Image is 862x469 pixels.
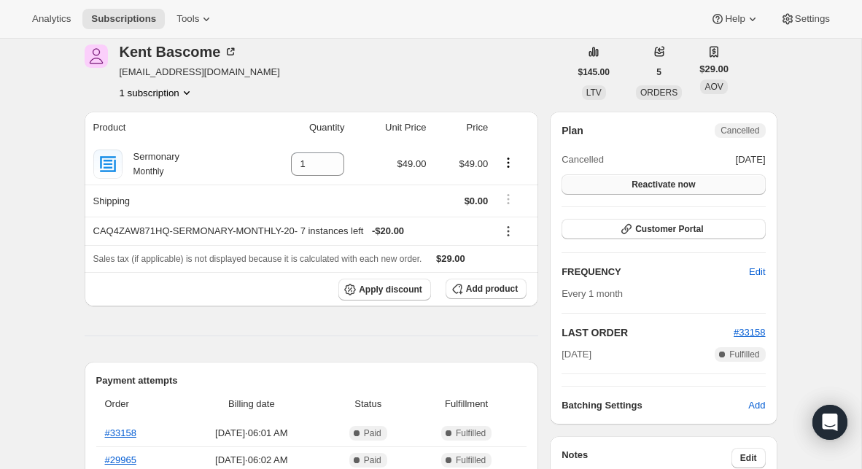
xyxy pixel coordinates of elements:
span: $29.00 [436,253,465,264]
button: Help [702,9,768,29]
button: Add [739,394,774,417]
span: Analytics [32,13,71,25]
span: Paid [364,454,381,466]
span: Paid [364,427,381,439]
span: Sales tax (if applicable) is not displayed because it is calculated with each new order. [93,254,422,264]
span: Billing date [182,397,321,411]
h2: LAST ORDER [562,325,734,340]
span: [DATE] · 06:02 AM [182,453,321,468]
div: Sermonary [123,150,180,179]
button: Settings [772,9,839,29]
span: $0.00 [465,195,489,206]
h3: Notes [562,448,731,468]
th: Quantity [247,112,349,144]
span: - $20.00 [372,224,404,239]
button: Edit [740,260,774,284]
button: Product actions [497,155,520,171]
span: LTV [586,88,602,98]
div: Kent Bascome [120,44,238,59]
img: product img [93,150,123,179]
span: $49.00 [397,158,427,169]
th: Order [96,388,178,420]
span: AOV [704,82,723,92]
th: Price [430,112,492,144]
span: ORDERS [640,88,677,98]
span: Fulfilled [456,454,486,466]
span: 5 [656,66,661,78]
button: Shipping actions [497,191,520,207]
span: [DATE] [562,347,591,362]
th: Product [85,112,248,144]
span: Apply discount [359,284,422,295]
span: Edit [740,452,757,464]
h2: Plan [562,123,583,138]
button: Analytics [23,9,79,29]
span: Fulfilled [729,349,759,360]
button: Tools [168,9,222,29]
h6: Batching Settings [562,398,748,413]
a: #33158 [105,427,136,438]
span: Settings [795,13,830,25]
span: Tools [176,13,199,25]
span: $145.00 [578,66,610,78]
button: Customer Portal [562,219,765,239]
span: [DATE] [736,152,766,167]
button: Apply discount [338,279,431,301]
span: Fulfillment [415,397,518,411]
button: $145.00 [570,62,618,82]
div: CAQ4ZAW871HQ-SERMONARY-MONTHLY-20 - 7 instances left [93,224,489,239]
button: #33158 [734,325,765,340]
span: [EMAIL_ADDRESS][DOMAIN_NAME] [120,65,280,80]
div: Open Intercom Messenger [812,405,847,440]
span: Help [725,13,745,25]
small: Monthly [133,166,164,177]
span: Edit [749,265,765,279]
span: $29.00 [699,62,729,77]
span: [DATE] · 06:01 AM [182,426,321,441]
span: Reactivate now [632,179,695,190]
span: Kent Bascome [85,44,108,68]
button: Add product [446,279,527,299]
span: Cancelled [721,125,759,136]
button: 5 [648,62,670,82]
th: Unit Price [349,112,430,144]
a: #29965 [105,454,136,465]
button: Subscriptions [82,9,165,29]
h2: FREQUENCY [562,265,749,279]
button: Product actions [120,85,194,100]
span: Add product [466,283,518,295]
span: Add [748,398,765,413]
span: Fulfilled [456,427,486,439]
span: Subscriptions [91,13,156,25]
span: Status [330,397,406,411]
span: Cancelled [562,152,604,167]
h2: Payment attempts [96,373,527,388]
button: Reactivate now [562,174,765,195]
th: Shipping [85,185,248,217]
a: #33158 [734,327,765,338]
span: $49.00 [459,158,488,169]
span: Customer Portal [635,223,703,235]
span: Every 1 month [562,288,623,299]
button: Edit [731,448,766,468]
